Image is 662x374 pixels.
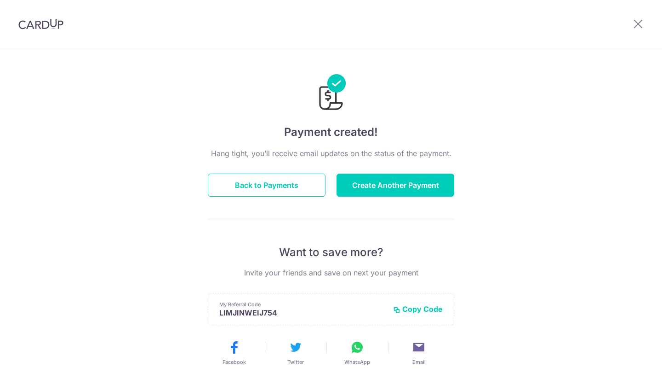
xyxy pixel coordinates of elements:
button: Facebook [207,340,261,366]
button: Email [392,340,446,366]
h4: Payment created! [208,124,454,140]
span: Email [412,358,426,366]
button: Copy Code [393,304,443,314]
p: Invite your friends and save on next your payment [208,267,454,278]
button: Twitter [268,340,323,366]
img: CardUp [18,18,63,29]
p: Want to save more? [208,245,454,260]
p: My Referral Code [219,301,386,308]
button: Back to Payments [208,174,325,197]
button: WhatsApp [330,340,384,366]
button: Create Another Payment [337,174,454,197]
img: Payments [316,74,346,113]
p: Hang tight, you’ll receive email updates on the status of the payment. [208,148,454,159]
span: Facebook [223,358,246,366]
span: WhatsApp [344,358,370,366]
p: LIMJINWEIJ754 [219,308,386,317]
span: Twitter [287,358,304,366]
